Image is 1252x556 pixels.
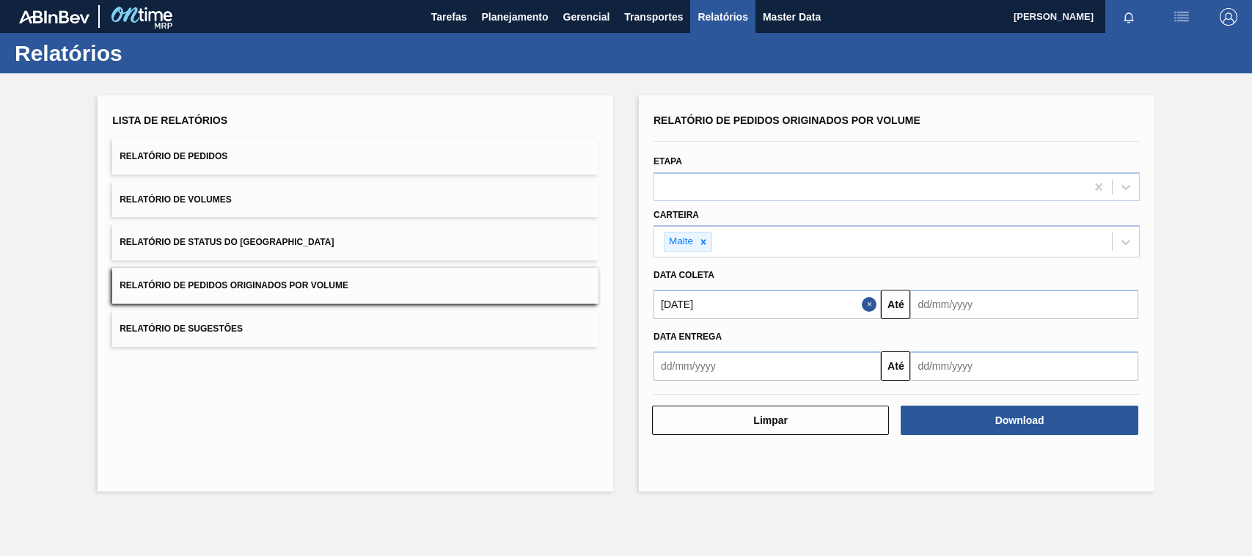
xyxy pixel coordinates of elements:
button: Relatório de Pedidos Originados por Volume [112,268,598,304]
input: dd/mm/yyyy [654,290,881,319]
input: dd/mm/yyyy [654,351,881,381]
label: Carteira [654,210,699,220]
span: Planejamento [481,8,548,26]
button: Limpar [652,406,889,435]
span: Relatório de Pedidos Originados por Volume [120,280,348,290]
button: Até [881,290,910,319]
span: Gerencial [563,8,610,26]
h1: Relatórios [15,45,275,62]
img: TNhmsLtSVTkK8tSr43FrP2fwEKptu5GPRR3wAAAABJRU5ErkJggg== [19,10,89,23]
input: dd/mm/yyyy [910,290,1138,319]
button: Até [881,351,910,381]
span: Lista de Relatórios [112,114,227,126]
span: Data coleta [654,270,714,280]
span: Relatório de Sugestões [120,323,243,334]
span: Relatório de Pedidos Originados por Volume [654,114,920,126]
img: userActions [1173,8,1190,26]
button: Relatório de Pedidos [112,139,598,175]
span: Relatório de Pedidos [120,151,227,161]
button: Download [901,406,1138,435]
button: Notificações [1105,7,1152,27]
span: Relatório de Volumes [120,194,231,205]
button: Close [862,290,881,319]
span: Master Data [763,8,821,26]
span: Data entrega [654,332,722,342]
button: Relatório de Sugestões [112,311,598,347]
label: Etapa [654,156,682,167]
span: Tarefas [431,8,467,26]
img: Logout [1220,8,1237,26]
span: Transportes [624,8,683,26]
button: Relatório de Volumes [112,182,598,218]
div: Malte [665,233,695,251]
span: Relatório de Status do [GEOGRAPHIC_DATA] [120,237,334,247]
input: dd/mm/yyyy [910,351,1138,381]
button: Relatório de Status do [GEOGRAPHIC_DATA] [112,224,598,260]
span: Relatórios [698,8,747,26]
